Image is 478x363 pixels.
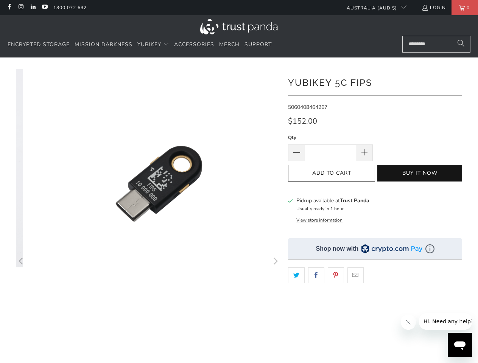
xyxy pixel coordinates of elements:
[377,165,462,182] button: Buy it now
[296,206,344,212] small: Usually ready in 1 hour
[75,41,132,48] span: Mission Darkness
[296,197,369,205] h3: Pickup available at
[137,36,169,54] summary: YubiKey
[419,313,472,330] iframe: Message from company
[296,170,367,177] span: Add to Cart
[137,41,161,48] span: YubiKey
[288,74,462,90] h1: YubiKey 5C FIPS
[8,41,70,48] span: Encrypted Storage
[174,41,214,48] span: Accessories
[200,19,278,34] img: Trust Panda Australia
[402,36,470,53] input: Search...
[288,165,375,182] button: Add to Cart
[6,5,12,11] a: Trust Panda Australia on Facebook
[347,267,364,283] a: Email this to a friend
[53,3,87,12] a: 1300 072 632
[75,36,132,54] a: Mission Darkness
[30,5,36,11] a: Trust Panda Australia on LinkedIn
[8,36,272,54] nav: Translation missing: en.navigation.header.main_nav
[452,36,470,53] button: Search
[288,267,304,283] a: Share this on Twitter
[316,245,359,253] div: Shop now with
[219,36,240,54] a: Merch
[328,267,344,283] a: Share this on Pinterest
[296,217,343,223] button: View store information
[288,116,317,126] span: $152.00
[244,41,272,48] span: Support
[17,5,24,11] a: Trust Panda Australia on Instagram
[448,333,472,357] iframe: Button to launch messaging window
[219,41,240,48] span: Merch
[26,69,291,299] a: YubiKey 5C FIPS - Trust Panda
[288,296,462,321] iframe: Reviews Widget
[422,3,446,12] a: Login
[288,104,327,111] span: 5060408464267
[340,197,369,204] b: Trust Panda
[174,36,214,54] a: Accessories
[244,36,272,54] a: Support
[8,36,70,54] a: Encrypted Storage
[288,133,373,142] label: Qty
[308,267,324,283] a: Share this on Facebook
[5,5,54,11] span: Hi. Need any help?
[41,5,48,11] a: Trust Panda Australia on YouTube
[401,315,416,330] iframe: Close message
